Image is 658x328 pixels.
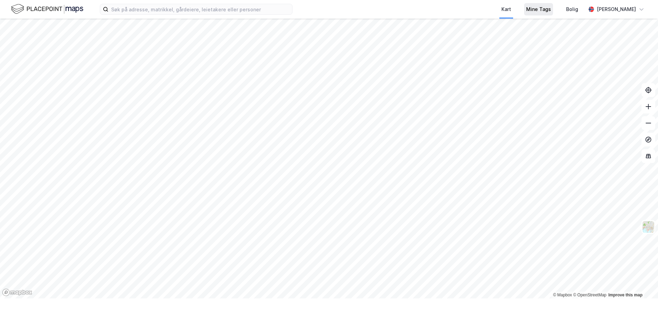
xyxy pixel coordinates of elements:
[608,293,643,297] a: Improve this map
[108,4,292,14] input: Søk på adresse, matrikkel, gårdeiere, leietakere eller personer
[11,3,83,15] img: logo.f888ab2527a4732fd821a326f86c7f29.svg
[597,5,636,13] div: [PERSON_NAME]
[553,293,572,297] a: Mapbox
[642,220,655,233] img: Z
[501,5,511,13] div: Kart
[624,295,658,328] iframe: Chat Widget
[2,288,32,296] a: Mapbox homepage
[566,5,578,13] div: Bolig
[624,295,658,328] div: Kontrollprogram for chat
[526,5,551,13] div: Mine Tags
[573,293,606,297] a: OpenStreetMap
